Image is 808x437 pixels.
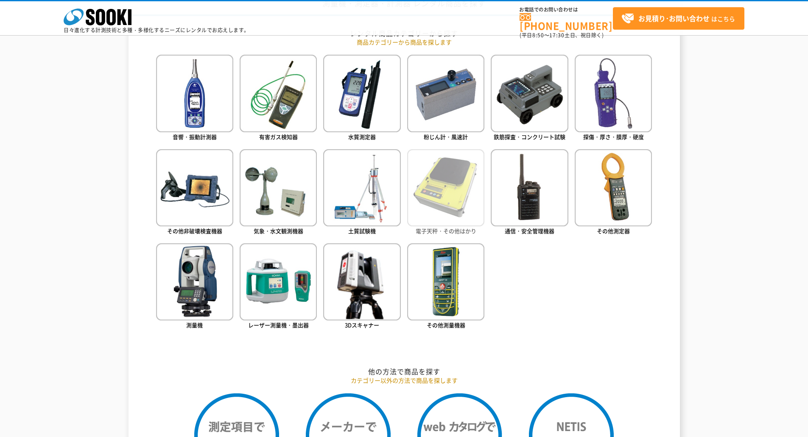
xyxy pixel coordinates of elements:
a: お見積り･お問い合わせはこちら [613,7,744,30]
a: 水質測定器 [323,55,400,142]
img: 粉じん計・風速計 [407,55,484,132]
a: 気象・水文観測機器 [240,149,317,237]
a: 測量機 [156,243,233,331]
span: 電子天秤・その他はかり [416,227,476,235]
img: その他測量機器 [407,243,484,320]
span: お電話でのお問い合わせは [520,7,613,12]
span: レーザー測量機・墨出器 [248,321,309,329]
h2: 他の方法で商品を探す [156,367,652,376]
span: その他非破壊検査機器 [167,227,222,235]
a: 探傷・厚さ・膜厚・硬度 [575,55,652,142]
span: 鉄筋探査・コンクリート試験 [494,133,565,141]
strong: お見積り･お問い合わせ [638,13,710,23]
span: 3Dスキャナー [345,321,379,329]
span: 8:50 [532,31,544,39]
img: 3Dスキャナー [323,243,400,320]
span: 土質試験機 [348,227,376,235]
img: 土質試験機 [323,149,400,226]
span: (平日 ～ 土日、祝日除く) [520,31,604,39]
span: その他測量機器 [427,321,465,329]
a: 粉じん計・風速計 [407,55,484,142]
img: その他測定器 [575,149,652,226]
img: 探傷・厚さ・膜厚・硬度 [575,55,652,132]
img: 音響・振動計測器 [156,55,233,132]
img: 有害ガス検知器 [240,55,317,132]
span: 通信・安全管理機器 [505,227,554,235]
a: 鉄筋探査・コンクリート試験 [491,55,568,142]
img: 水質測定器 [323,55,400,132]
a: 3Dスキャナー [323,243,400,331]
span: 17:30 [549,31,565,39]
a: その他測量機器 [407,243,484,331]
img: 気象・水文観測機器 [240,149,317,226]
span: 音響・振動計測器 [173,133,217,141]
a: 通信・安全管理機器 [491,149,568,237]
span: 有害ガス検知器 [259,133,298,141]
a: 音響・振動計測器 [156,55,233,142]
a: その他非破壊検査機器 [156,149,233,237]
span: はこちら [621,12,735,25]
a: 土質試験機 [323,149,400,237]
img: その他非破壊検査機器 [156,149,233,226]
img: レーザー測量機・墨出器 [240,243,317,320]
span: 粉じん計・風速計 [424,133,468,141]
span: 気象・水文観測機器 [254,227,303,235]
img: 鉄筋探査・コンクリート試験 [491,55,568,132]
img: 電子天秤・その他はかり [407,149,484,226]
p: カテゴリー以外の方法で商品を探します [156,376,652,385]
img: 測量機 [156,243,233,320]
span: 探傷・厚さ・膜厚・硬度 [583,133,644,141]
img: 通信・安全管理機器 [491,149,568,226]
a: 有害ガス検知器 [240,55,317,142]
span: その他測定器 [597,227,630,235]
span: 水質測定器 [348,133,376,141]
a: 電子天秤・その他はかり [407,149,484,237]
span: 測量機 [186,321,203,329]
a: その他測定器 [575,149,652,237]
a: [PHONE_NUMBER] [520,13,613,31]
p: 日々進化する計測技術と多種・多様化するニーズにレンタルでお応えします。 [64,28,249,33]
a: レーザー測量機・墨出器 [240,243,317,331]
p: 商品カテゴリーから商品を探します [156,38,652,47]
